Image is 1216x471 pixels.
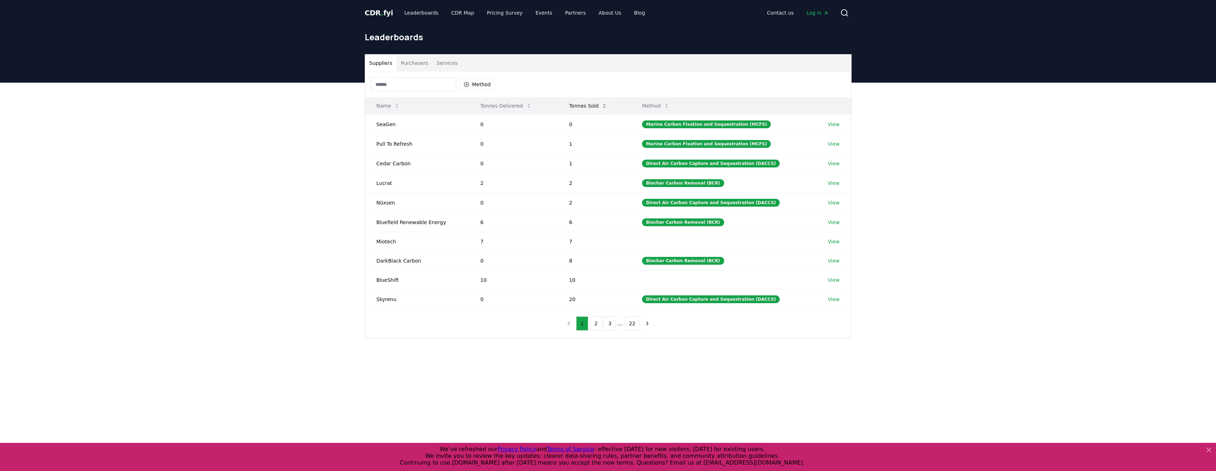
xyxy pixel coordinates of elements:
[628,6,651,19] a: Blog
[381,9,383,17] span: .
[642,160,780,167] div: Direct Air Carbon Capture and Sequestration (DACCS)
[828,180,839,187] a: View
[469,154,558,173] td: 0
[469,134,558,154] td: 0
[558,232,631,251] td: 7
[558,173,631,193] td: 2
[399,6,444,19] a: Leaderboards
[558,270,631,289] td: 10
[558,114,631,134] td: 0
[365,55,397,72] button: Suppliers
[828,140,839,147] a: View
[642,120,771,128] div: Marine Carbon Fixation and Sequestration (MCFS)
[617,319,623,328] li: ...
[828,238,839,245] a: View
[642,199,780,207] div: Direct Air Carbon Capture and Sequestration (DACCS)
[761,6,799,19] a: Contact us
[365,270,469,289] td: BlueShift
[446,6,480,19] a: CDR Map
[828,276,839,284] a: View
[469,114,558,134] td: 0
[559,6,591,19] a: Partners
[365,232,469,251] td: Miotech
[828,199,839,206] a: View
[590,316,602,331] button: 2
[642,218,724,226] div: Biochar Carbon Removal (BCR)
[828,121,839,128] a: View
[828,219,839,226] a: View
[365,173,469,193] td: Lucrat
[432,55,462,72] button: Services
[563,99,613,113] button: Tonnes Sold
[399,6,651,19] nav: Main
[604,316,616,331] button: 3
[636,99,675,113] button: Method
[475,99,537,113] button: Tonnes Delivered
[396,55,432,72] button: Purchasers
[365,31,852,43] h1: Leaderboards
[801,6,834,19] a: Log in
[558,134,631,154] td: 1
[530,6,558,19] a: Events
[828,257,839,264] a: View
[365,9,393,17] span: CDR fyi
[828,160,839,167] a: View
[365,114,469,134] td: SeaGen
[558,251,631,270] td: 8
[558,212,631,232] td: 6
[481,6,528,19] a: Pricing Survey
[469,193,558,212] td: 0
[365,154,469,173] td: Cedar Carbon
[365,193,469,212] td: Nūxsen
[625,316,640,331] button: 22
[469,289,558,309] td: 0
[642,140,771,148] div: Marine Carbon Fixation and Sequestration (MCFS)
[642,257,724,265] div: Biochar Carbon Removal (BCR)
[558,154,631,173] td: 1
[828,296,839,303] a: View
[558,193,631,212] td: 2
[593,6,627,19] a: About Us
[469,173,558,193] td: 2
[469,212,558,232] td: 6
[469,251,558,270] td: 0
[469,270,558,289] td: 10
[558,289,631,309] td: 20
[365,134,469,154] td: Pull To Refresh
[365,8,393,18] a: CDR.fyi
[469,232,558,251] td: 7
[459,79,496,90] button: Method
[365,251,469,270] td: DarkBlack Carbon
[371,99,405,113] button: Name
[642,179,724,187] div: Biochar Carbon Removal (BCR)
[365,289,469,309] td: Skyrenu
[576,316,589,331] button: 1
[641,316,653,331] button: next page
[365,212,469,232] td: Bluefield Renewable Energy
[761,6,834,19] nav: Main
[806,9,828,16] span: Log in
[642,295,780,303] div: Direct Air Carbon Capture and Sequestration (DACCS)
